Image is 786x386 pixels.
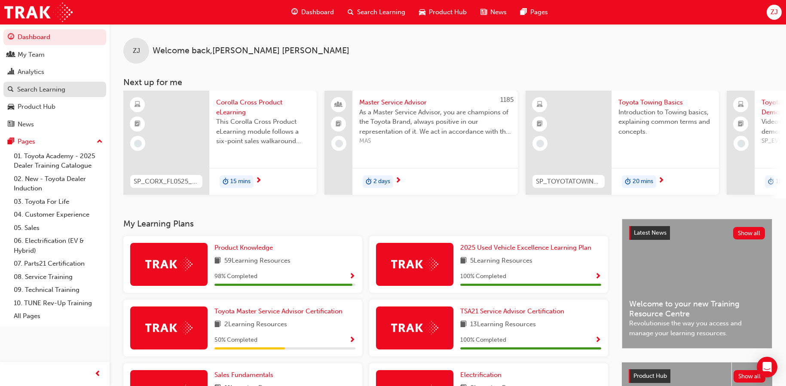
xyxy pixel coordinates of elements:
[18,102,55,112] div: Product Hub
[530,7,548,17] span: Pages
[95,369,101,380] span: prev-icon
[480,7,487,18] span: news-icon
[214,244,273,251] span: Product Knowledge
[3,82,106,98] a: Search Learning
[97,136,103,147] span: up-icon
[460,335,506,345] span: 100 % Completed
[223,176,229,187] span: duration-icon
[618,107,712,137] span: Introduction to Towing basics, explaining common terms and concepts.
[757,357,777,377] div: Open Intercom Messenger
[10,283,106,297] a: 09. Technical Training
[771,7,778,17] span: ZJ
[460,371,502,379] span: Electrification
[470,319,536,330] span: 13 Learning Resources
[224,256,291,267] span: 59 Learning Resources
[373,177,390,187] span: 2 days
[419,7,425,18] span: car-icon
[514,3,555,21] a: pages-iconPages
[133,46,140,56] span: ZJ
[349,337,355,344] span: Show Progress
[324,91,518,195] a: 1185Master Service AdvisorAs a Master Service Advisor, you are champions of the Toyota Brand, alw...
[658,177,664,185] span: next-icon
[216,117,310,146] span: This Corolla Cross Product eLearning module follows a six-point sales walkaround format, designed...
[622,219,772,349] a: Latest NewsShow allWelcome to your new Training Resource CentreRevolutionise the way you access a...
[336,119,342,130] span: booktick-icon
[18,119,34,129] div: News
[8,51,14,59] span: people-icon
[3,116,106,132] a: News
[633,372,667,380] span: Product Hub
[500,96,514,104] span: 1185
[291,7,298,18] span: guage-icon
[357,7,405,17] span: Search Learning
[391,257,438,271] img: Trak
[460,306,568,316] a: TSA21 Service Advisor Certification
[17,85,65,95] div: Search Learning
[8,103,14,111] span: car-icon
[214,307,343,315] span: Toyota Master Service Advisor Certification
[110,77,786,87] h3: Next up for me
[8,34,14,41] span: guage-icon
[429,7,467,17] span: Product Hub
[474,3,514,21] a: news-iconNews
[10,234,106,257] a: 06. Electrification (EV & Hybrid)
[395,177,401,185] span: next-icon
[145,257,193,271] img: Trak
[3,64,106,80] a: Analytics
[10,221,106,235] a: 05. Sales
[145,321,193,334] img: Trak
[738,99,744,110] span: laptop-icon
[629,226,765,240] a: Latest NewsShow all
[3,29,106,45] a: Dashboard
[216,98,310,117] span: Corolla Cross Product eLearning
[3,99,106,115] a: Product Hub
[18,67,44,77] div: Analytics
[634,229,667,236] span: Latest News
[214,272,257,282] span: 98 % Completed
[359,98,511,107] span: Master Service Advisor
[359,107,511,137] span: As a Master Service Advisor, you are champions of the Toyota Brand, always positive in our repres...
[366,176,372,187] span: duration-icon
[349,273,355,281] span: Show Progress
[10,150,106,172] a: 01. Toyota Academy - 2025 Dealer Training Catalogue
[224,319,287,330] span: 2 Learning Resources
[412,3,474,21] a: car-iconProduct Hub
[460,243,595,253] a: 2025 Used Vehicle Excellence Learning Plan
[135,119,141,130] span: booktick-icon
[10,172,106,195] a: 02. New - Toyota Dealer Induction
[460,319,467,330] span: book-icon
[10,297,106,310] a: 10. TUNE Rev-Up Training
[3,47,106,63] a: My Team
[284,3,341,21] a: guage-iconDashboard
[460,272,506,282] span: 100 % Completed
[10,257,106,270] a: 07. Parts21 Certification
[214,370,277,380] a: Sales Fundamentals
[349,271,355,282] button: Show Progress
[536,140,544,147] span: learningRecordVerb_NONE-icon
[460,307,564,315] span: TSA21 Service Advisor Certification
[18,137,35,147] div: Pages
[214,306,346,316] a: Toyota Master Service Advisor Certification
[18,50,45,60] div: My Team
[490,7,507,17] span: News
[10,195,106,208] a: 03. Toyota For Life
[618,98,712,107] span: Toyota Towing Basics
[4,3,73,22] a: Trak
[349,335,355,346] button: Show Progress
[3,28,106,134] button: DashboardMy TeamAnalyticsSearch LearningProduct HubNews
[134,140,142,147] span: learningRecordVerb_NONE-icon
[8,121,14,129] span: news-icon
[625,176,631,187] span: duration-icon
[10,270,106,284] a: 08. Service Training
[230,177,251,187] span: 15 mins
[214,319,221,330] span: book-icon
[536,177,601,187] span: SP_TOYOTATOWING_0424
[595,335,601,346] button: Show Progress
[335,140,343,147] span: learningRecordVerb_NONE-icon
[595,271,601,282] button: Show Progress
[341,3,412,21] a: search-iconSearch Learning
[3,134,106,150] button: Pages
[629,319,765,338] span: Revolutionise the way you access and manage your learning resources.
[460,256,467,267] span: book-icon
[629,299,765,319] span: Welcome to your new Training Resource Centre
